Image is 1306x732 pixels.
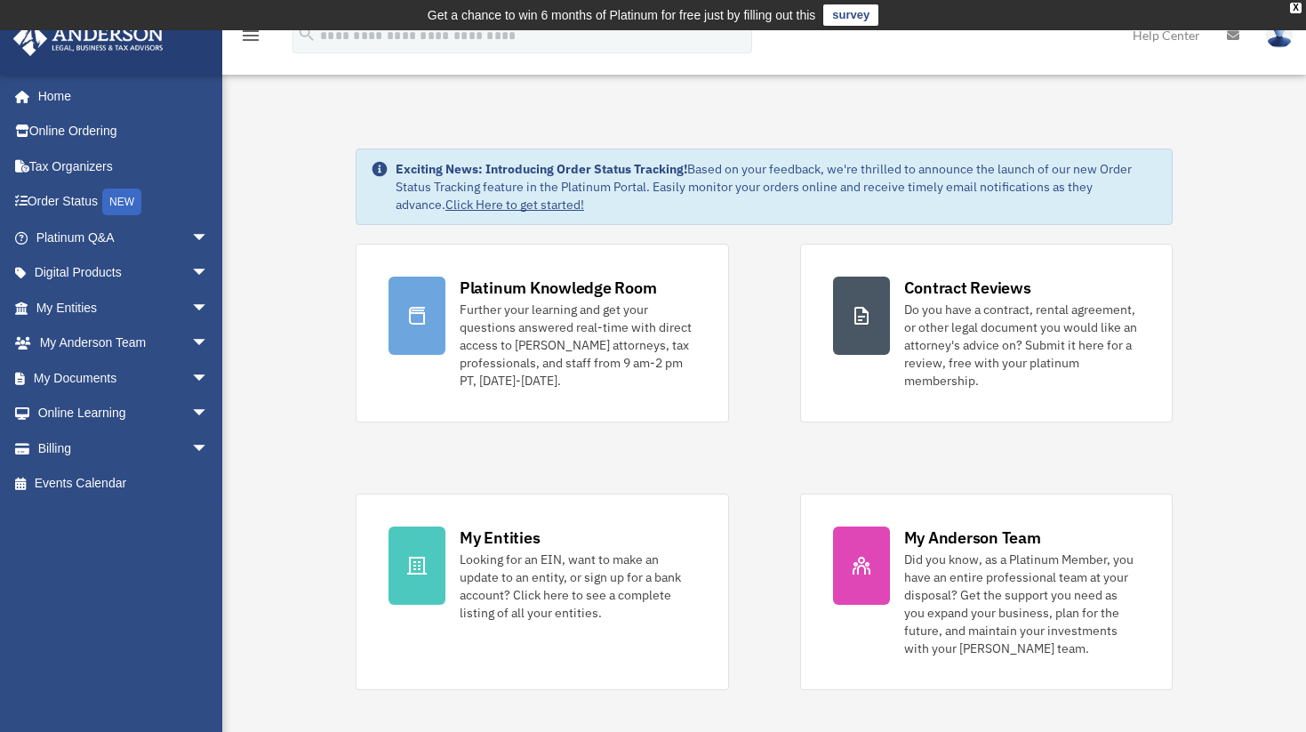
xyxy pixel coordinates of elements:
[8,21,169,56] img: Anderson Advisors Platinum Portal
[12,326,236,361] a: My Anderson Teamarrow_drop_down
[396,160,1158,213] div: Based on your feedback, we're thrilled to announce the launch of our new Order Status Tracking fe...
[904,551,1141,657] div: Did you know, as a Platinum Member, you have an entire professional team at your disposal? Get th...
[12,290,236,326] a: My Entitiesarrow_drop_down
[12,220,236,255] a: Platinum Q&Aarrow_drop_down
[12,360,236,396] a: My Documentsarrow_drop_down
[12,184,236,221] a: Order StatusNEW
[396,161,687,177] strong: Exciting News: Introducing Order Status Tracking!
[12,255,236,291] a: Digital Productsarrow_drop_down
[12,114,236,149] a: Online Ordering
[460,551,696,622] div: Looking for an EIN, want to make an update to an entity, or sign up for a bank account? Click her...
[12,78,227,114] a: Home
[1266,22,1293,48] img: User Pic
[191,290,227,326] span: arrow_drop_down
[904,277,1031,299] div: Contract Reviews
[240,25,261,46] i: menu
[191,360,227,397] span: arrow_drop_down
[823,4,878,26] a: survey
[191,220,227,256] span: arrow_drop_down
[904,527,1041,549] div: My Anderson Team
[12,430,236,466] a: Billingarrow_drop_down
[460,301,696,390] div: Further your learning and get your questions answered real-time with direct access to [PERSON_NAM...
[102,189,141,215] div: NEW
[12,396,236,431] a: Online Learningarrow_drop_down
[904,301,1141,390] div: Do you have a contract, rental agreement, or other legal document you would like an attorney's ad...
[800,244,1174,422] a: Contract Reviews Do you have a contract, rental agreement, or other legal document you would like...
[445,197,584,213] a: Click Here to get started!
[356,244,729,422] a: Platinum Knowledge Room Further your learning and get your questions answered real-time with dire...
[297,24,316,44] i: search
[12,466,236,502] a: Events Calendar
[800,494,1174,690] a: My Anderson Team Did you know, as a Platinum Member, you have an entire professional team at your...
[428,4,816,26] div: Get a chance to win 6 months of Platinum for free just by filling out this
[191,430,227,467] span: arrow_drop_down
[191,255,227,292] span: arrow_drop_down
[460,277,657,299] div: Platinum Knowledge Room
[356,494,729,690] a: My Entities Looking for an EIN, want to make an update to an entity, or sign up for a bank accoun...
[460,527,540,549] div: My Entities
[1290,3,1302,13] div: close
[191,396,227,432] span: arrow_drop_down
[240,31,261,46] a: menu
[12,149,236,184] a: Tax Organizers
[191,326,227,362] span: arrow_drop_down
